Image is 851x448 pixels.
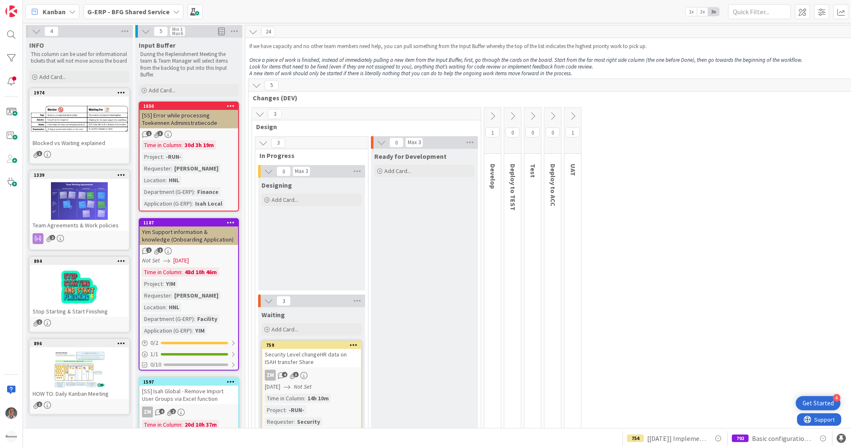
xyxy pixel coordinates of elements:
[549,164,557,206] span: Deploy to ACC
[140,102,238,128] div: 1850[SS] Error while processing Toekennen Administratiecode
[272,196,298,204] span: Add Card...
[142,303,165,312] div: Location
[509,164,517,211] span: Deploy to TEST
[708,8,719,16] span: 3x
[195,187,221,196] div: Finance
[30,89,129,148] div: 1974Blocked vs Waiting explained
[172,291,221,300] div: [PERSON_NAME]
[165,303,167,312] span: :
[304,394,305,403] span: :
[37,319,42,325] span: 1
[262,370,361,381] div: ZM
[194,187,195,196] span: :
[146,247,152,253] span: 1
[157,247,163,253] span: 1
[37,151,42,156] span: 1
[140,378,238,386] div: 1597
[192,326,193,335] span: :
[277,296,291,306] span: 3
[150,360,161,369] span: 0/10
[569,164,577,176] span: UAT
[142,152,163,161] div: Project
[139,41,175,49] span: Input Buffer
[384,167,411,175] span: Add Card...
[142,291,171,300] div: Requester
[50,235,55,240] span: 2
[142,257,160,264] i: Not Set
[282,372,287,377] span: 4
[171,291,172,300] span: :
[295,169,308,173] div: Max 3
[34,341,129,346] div: 896
[261,27,275,37] span: 24
[140,110,238,128] div: [SS] Error while processing Toekennen Administratiecode
[192,199,193,208] span: :
[142,420,181,429] div: Time in Column
[546,127,560,137] span: 0
[265,417,294,426] div: Requester
[30,340,129,347] div: 896
[140,407,238,417] div: ZM
[249,63,593,70] em: Look for items that need to be fixed (even if they are not assigned to you), anything that’s wait...
[265,405,285,415] div: Project
[647,433,706,443] span: [[DATE]] Implement Accountview BI information- [Data Transport to BI Datalake]
[157,131,163,136] span: 3
[265,370,276,381] div: ZM
[264,80,279,90] span: 5
[30,388,129,399] div: HOW TO: Daily Kanban Meeting
[262,311,285,319] span: Waiting
[30,171,129,231] div: 1339Team Agreements & Work policies
[529,164,537,178] span: Test
[29,41,44,49] span: INFO
[149,87,175,94] span: Add Card...
[752,433,811,443] span: Basic configuration Isah test environment HSG
[34,258,129,264] div: 894
[277,166,291,176] span: 0
[172,164,221,173] div: [PERSON_NAME]
[170,409,176,414] span: 2
[686,8,697,16] span: 1x
[146,131,152,136] span: 1
[18,1,38,11] span: Support
[142,314,194,323] div: Department (G-ERP)
[172,27,182,31] div: Min 3
[142,407,153,417] div: ZM
[163,279,164,288] span: :
[142,267,181,277] div: Time in Column
[142,326,192,335] div: Application (G-ERP)
[173,256,189,265] span: [DATE]
[262,181,292,189] span: Designing
[142,279,163,288] div: Project
[171,164,172,173] span: :
[159,409,165,414] span: 4
[566,127,580,137] span: 1
[143,220,238,226] div: 1187
[796,396,841,410] div: Open Get Started checklist, remaining modules: 4
[30,220,129,231] div: Team Agreements & Work policies
[408,140,421,145] div: Max 3
[140,378,238,404] div: 1597[SS] Isah Global - Remove Import User Groups via Excel function
[39,73,66,81] span: Add Card...
[193,199,224,208] div: Isah Local
[285,405,287,415] span: :
[143,103,238,109] div: 1850
[30,306,129,317] div: Stop Starting & Start Finishing
[193,326,207,335] div: YIM
[143,379,238,385] div: 1597
[142,187,194,196] div: Department (G-ERP)
[374,152,447,160] span: Ready for Development
[194,314,195,323] span: :
[30,257,129,317] div: 894Stop Starting & Start Finishing
[833,394,841,402] div: 4
[803,399,834,407] div: Get Started
[5,407,17,419] img: PS
[287,405,306,415] div: -RUN-
[30,340,129,399] div: 896HOW TO: Daily Kanban Meeting
[87,8,170,16] b: G-ERP - BFG Shared Service
[167,303,181,312] div: HNL
[154,26,168,36] span: 5
[142,140,181,150] div: Time in Column
[34,172,129,178] div: 1339
[43,7,66,17] span: Kanban
[5,5,17,17] img: Visit kanbanzone.com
